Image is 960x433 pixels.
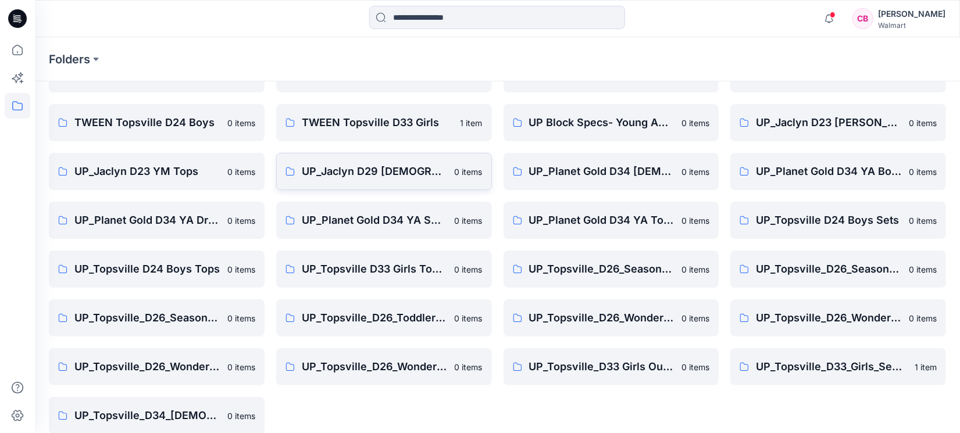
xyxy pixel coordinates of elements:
[49,251,265,288] a: UP_Topsville D24 Boys Tops0 items
[529,163,675,180] p: UP_Planet Gold D34 [DEMOGRAPHIC_DATA] Plus Bottoms
[49,348,265,385] a: UP_Topsville_D26_Wonder Nation_Toddler Boy0 items
[227,166,255,178] p: 0 items
[730,251,946,288] a: UP_Topsville_D26_Seasonal Events_Baby Girl0 items
[276,202,492,239] a: UP_Planet Gold D34 YA Sweaters0 items
[504,251,719,288] a: UP_Topsville_D26_Seasonal Events_Baby Boy0 items
[455,166,483,178] p: 0 items
[276,153,492,190] a: UP_Jaclyn D29 [DEMOGRAPHIC_DATA] Sleep0 items
[756,212,902,228] p: UP_Topsville D24 Boys Sets
[302,163,448,180] p: UP_Jaclyn D29 [DEMOGRAPHIC_DATA] Sleep
[461,117,483,129] p: 1 item
[302,261,448,277] p: UP_Topsville D33 Girls Tops & Bottoms
[49,153,265,190] a: UP_Jaclyn D23 YM Tops0 items
[730,153,946,190] a: UP_Planet Gold D34 YA Bottoms0 items
[529,310,675,326] p: UP_Topsville_D26_Wonder Nation Baby Boy
[74,114,220,131] p: TWEEN Topsville D24 Boys
[227,410,255,422] p: 0 items
[455,214,483,227] p: 0 items
[681,312,709,324] p: 0 items
[681,361,709,373] p: 0 items
[909,117,937,129] p: 0 items
[302,212,448,228] p: UP_Planet Gold D34 YA Sweaters
[681,117,709,129] p: 0 items
[74,359,220,375] p: UP_Topsville_D26_Wonder Nation_Toddler Boy
[730,299,946,337] a: UP_Topsville_D26_Wonder Nation Baby Girl0 items
[302,359,448,375] p: UP_Topsville_D26_Wonder Nation_Toddler Girl
[504,202,719,239] a: UP_Planet Gold D34 YA Tops0 items
[74,310,220,326] p: UP_Topsville_D26_Seasonal Events_Toddler Girl
[852,8,873,29] div: CB
[49,104,265,141] a: TWEEN Topsville D24 Boys0 items
[529,212,675,228] p: UP_Planet Gold D34 YA Tops
[276,104,492,141] a: TWEEN Topsville D33 Girls1 item
[504,299,719,337] a: UP_Topsville_D26_Wonder Nation Baby Boy0 items
[730,348,946,385] a: UP_Topsville_D33_Girls_Seasonal Events1 item
[915,361,937,373] p: 1 item
[756,163,902,180] p: UP_Planet Gold D34 YA Bottoms
[302,114,454,131] p: TWEEN Topsville D33 Girls
[455,312,483,324] p: 0 items
[878,21,945,30] div: Walmart
[529,261,675,277] p: UP_Topsville_D26_Seasonal Events_Baby Boy
[756,114,902,131] p: UP_Jaclyn D23 [PERSON_NAME]
[227,312,255,324] p: 0 items
[227,361,255,373] p: 0 items
[529,359,675,375] p: UP_Topsville_D33 Girls Outerwear
[49,299,265,337] a: UP_Topsville_D26_Seasonal Events_Toddler Girl0 items
[730,104,946,141] a: UP_Jaclyn D23 [PERSON_NAME]0 items
[227,214,255,227] p: 0 items
[909,263,937,275] p: 0 items
[74,163,220,180] p: UP_Jaclyn D23 YM Tops
[681,214,709,227] p: 0 items
[276,348,492,385] a: UP_Topsville_D26_Wonder Nation_Toddler Girl0 items
[227,263,255,275] p: 0 items
[74,407,220,424] p: UP_Topsville_D34_[DEMOGRAPHIC_DATA] Outerwear
[909,312,937,324] p: 0 items
[74,261,220,277] p: UP_Topsville D24 Boys Tops
[878,7,945,21] div: [PERSON_NAME]
[276,299,492,337] a: UP_Topsville_D26_Toddler Boy_Seasonal Events0 items
[529,114,675,131] p: UP Block Specs- Young Adult
[730,202,946,239] a: UP_Topsville D24 Boys Sets0 items
[756,359,908,375] p: UP_Topsville_D33_Girls_Seasonal Events
[455,263,483,275] p: 0 items
[74,212,220,228] p: UP_Planet Gold D34 YA Dresses, Sets, and Rompers
[504,153,719,190] a: UP_Planet Gold D34 [DEMOGRAPHIC_DATA] Plus Bottoms0 items
[681,166,709,178] p: 0 items
[909,214,937,227] p: 0 items
[49,51,90,67] a: Folders
[756,261,902,277] p: UP_Topsville_D26_Seasonal Events_Baby Girl
[504,348,719,385] a: UP_Topsville_D33 Girls Outerwear0 items
[504,104,719,141] a: UP Block Specs- Young Adult0 items
[49,202,265,239] a: UP_Planet Gold D34 YA Dresses, Sets, and Rompers0 items
[681,263,709,275] p: 0 items
[909,166,937,178] p: 0 items
[302,310,448,326] p: UP_Topsville_D26_Toddler Boy_Seasonal Events
[227,117,255,129] p: 0 items
[455,361,483,373] p: 0 items
[756,310,902,326] p: UP_Topsville_D26_Wonder Nation Baby Girl
[276,251,492,288] a: UP_Topsville D33 Girls Tops & Bottoms0 items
